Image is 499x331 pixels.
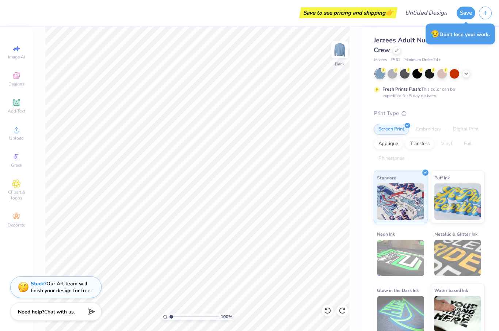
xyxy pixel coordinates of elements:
div: Print Type [374,109,484,118]
div: Applique [374,138,403,149]
span: Minimum Order: 24 + [404,57,441,63]
span: Water based Ink [434,286,468,294]
img: Neon Ink [377,240,424,276]
div: Vinyl [437,138,457,149]
img: Standard [377,183,424,220]
div: Save to see pricing and shipping [301,7,396,18]
span: Image AI [8,54,25,60]
div: Rhinestones [374,153,409,164]
strong: Need help? [18,308,44,315]
span: Decorate [8,222,25,228]
div: Don’t lose your work. [426,24,495,45]
span: Puff Ink [434,174,450,182]
button: Save [457,7,475,19]
strong: Fresh Prints Flash: [382,86,421,92]
span: Glow in the Dark Ink [377,286,419,294]
img: Metallic & Glitter Ink [434,240,481,276]
span: Add Text [8,108,25,114]
img: Back [332,42,347,57]
span: Designs [8,81,24,87]
span: Clipart & logos [4,189,29,201]
span: Neon Ink [377,230,395,238]
div: Digital Print [448,124,484,135]
input: Untitled Design [399,5,453,20]
span: 100 % [221,313,232,320]
span: 👉 [385,8,393,17]
div: Screen Print [374,124,409,135]
span: # 562 [391,57,401,63]
div: Back [335,61,344,67]
div: This color can be expedited for 5 day delivery. [382,86,472,99]
div: Embroidery [411,124,446,135]
span: Metallic & Glitter Ink [434,230,477,238]
span: Chat with us. [44,308,75,315]
div: Foil [459,138,476,149]
span: Upload [9,135,24,141]
span: 😥 [431,29,439,39]
span: Jerzees [374,57,387,63]
span: Greek [11,162,22,168]
div: Transfers [405,138,434,149]
div: Our Art team will finish your design for free. [31,280,92,294]
strong: Stuck? [31,280,46,287]
span: Jerzees Adult NuBlend® Fleece Crew [374,36,471,54]
span: Standard [377,174,396,182]
img: Puff Ink [434,183,481,220]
